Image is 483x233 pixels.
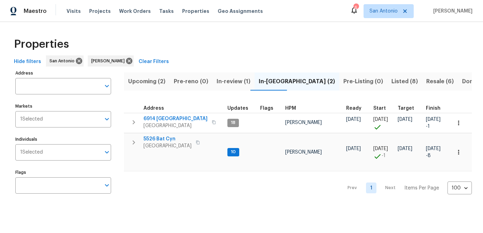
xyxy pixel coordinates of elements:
[426,117,441,122] span: [DATE]
[426,106,447,111] div: Projected renovation finish date
[426,77,454,86] span: Resale (6)
[91,57,127,64] span: [PERSON_NAME]
[228,149,239,155] span: 10
[143,115,208,122] span: 6914 [GEOGRAPHIC_DATA]
[136,55,172,68] button: Clear Filters
[119,8,151,15] span: Work Orders
[373,146,388,151] span: [DATE]
[20,149,43,155] span: 1 Selected
[285,106,296,111] span: HPM
[398,117,412,122] span: [DATE]
[228,120,238,126] span: 18
[346,117,361,122] span: [DATE]
[426,152,431,159] span: -8
[346,106,368,111] div: Earliest renovation start date (first business day after COE or Checkout)
[143,106,164,111] span: Address
[404,185,439,192] p: Items Per Page
[426,123,430,130] span: -1
[143,122,208,129] span: [GEOGRAPHIC_DATA]
[67,8,81,15] span: Visits
[353,4,358,11] div: 6
[139,57,169,66] span: Clear Filters
[14,57,41,66] span: Hide filters
[373,106,386,111] span: Start
[366,182,376,193] a: Goto page 1
[15,137,111,141] label: Individuals
[369,8,398,15] span: San Antonio
[174,77,208,86] span: Pre-reno (0)
[217,77,250,86] span: In-review (1)
[423,113,450,133] td: Scheduled to finish 1 day(s) early
[128,77,165,86] span: Upcoming (2)
[343,77,383,86] span: Pre-Listing (0)
[46,55,84,67] div: San Antonio
[285,120,322,125] span: [PERSON_NAME]
[398,146,412,151] span: [DATE]
[373,106,392,111] div: Actual renovation start date
[285,150,322,155] span: [PERSON_NAME]
[371,133,395,171] td: Project started 1 days early
[24,8,47,15] span: Maestro
[159,9,174,14] span: Tasks
[260,106,273,111] span: Flags
[102,147,112,157] button: Open
[382,152,385,159] span: -1
[89,8,111,15] span: Projects
[426,106,441,111] span: Finish
[371,113,395,133] td: Project started on time
[341,176,472,200] nav: Pagination Navigation
[346,146,361,151] span: [DATE]
[398,106,420,111] div: Target renovation project end date
[423,133,450,171] td: Scheduled to finish 8 day(s) early
[182,8,209,15] span: Properties
[447,179,472,197] div: 100
[373,117,388,122] span: [DATE]
[11,55,44,68] button: Hide filters
[398,106,414,111] span: Target
[15,170,111,174] label: Flags
[143,135,192,142] span: 5526 Bat Cyn
[259,77,335,86] span: In-[GEOGRAPHIC_DATA] (2)
[430,8,473,15] span: [PERSON_NAME]
[15,71,111,75] label: Address
[218,8,263,15] span: Geo Assignments
[14,41,69,48] span: Properties
[102,81,112,91] button: Open
[102,180,112,190] button: Open
[88,55,134,67] div: [PERSON_NAME]
[346,106,361,111] span: Ready
[20,116,43,122] span: 1 Selected
[49,57,77,64] span: San Antonio
[15,104,111,108] label: Markets
[227,106,248,111] span: Updates
[391,77,418,86] span: Listed (8)
[102,114,112,124] button: Open
[426,146,441,151] span: [DATE]
[143,142,192,149] span: [GEOGRAPHIC_DATA]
